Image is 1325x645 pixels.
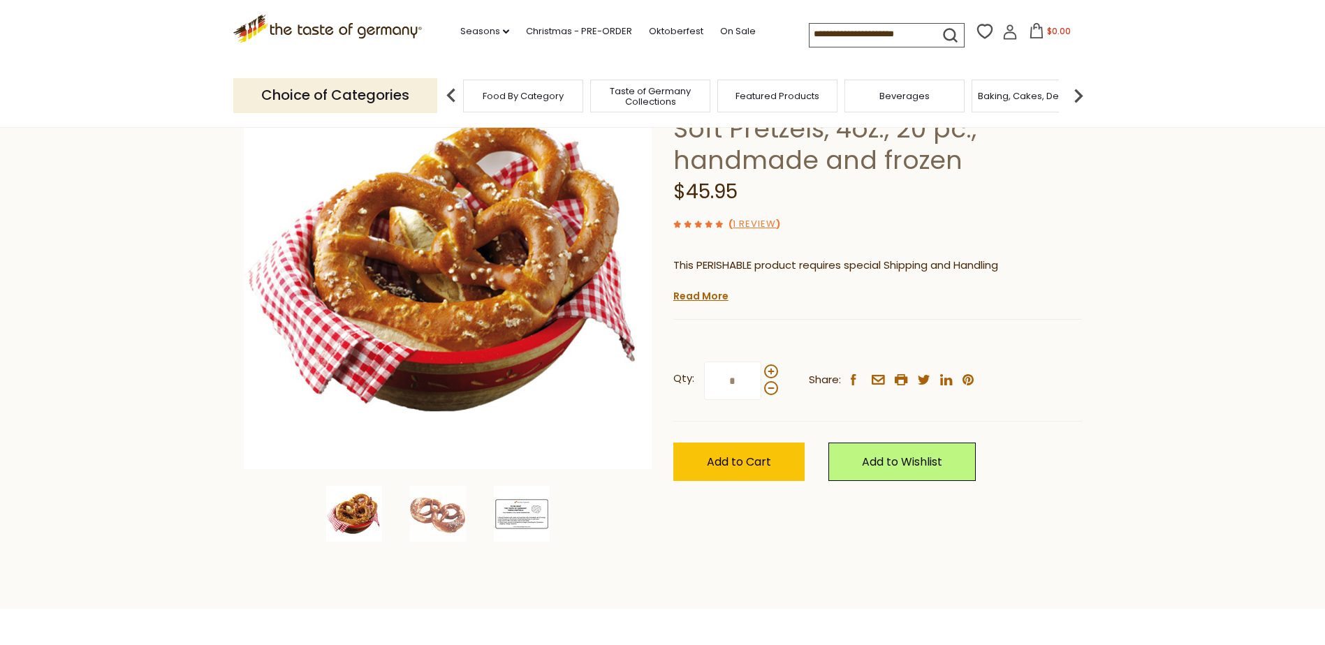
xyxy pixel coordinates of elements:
[649,24,703,39] a: Oktoberfest
[673,370,694,387] strong: Qty:
[687,285,1082,302] li: We will ship this product in heat-protective packaging and ice.
[735,91,819,101] a: Featured Products
[673,443,805,481] button: Add to Cart
[707,454,771,470] span: Add to Cart
[326,486,382,542] img: The Taste of Germany Bavarian Soft Pretzels, 4oz., 20 pc., handmade and frozen
[720,24,756,39] a: On Sale
[233,78,437,112] p: Choice of Categories
[673,257,1082,274] p: This PERISHABLE product requires special Shipping and Handling
[673,289,729,303] a: Read More
[494,486,550,542] img: The Taste of Germany Bavarian Soft Pretzels, 4oz., 20 pc., handmade and frozen
[729,217,780,230] span: ( )
[594,86,706,107] a: Taste of Germany Collections
[704,362,761,400] input: Qty:
[1047,25,1071,37] span: $0.00
[978,91,1086,101] a: Baking, Cakes, Desserts
[828,443,976,481] a: Add to Wishlist
[526,24,632,39] a: Christmas - PRE-ORDER
[809,371,841,389] span: Share:
[437,82,465,110] img: previous arrow
[1020,23,1080,44] button: $0.00
[733,217,776,232] a: 1 Review
[460,24,509,39] a: Seasons
[244,61,652,469] img: The Taste of Germany Bavarian Soft Pretzels, 4oz., 20 pc., handmade and frozen
[673,82,1082,176] h1: The Taste of Germany Bavarian Soft Pretzels, 4oz., 20 pc., handmade and frozen
[1064,82,1092,110] img: next arrow
[483,91,564,101] a: Food By Category
[410,486,466,542] img: The Taste of Germany Bavarian Soft Pretzels, 4oz., 20 pc., handmade and frozen
[673,178,738,205] span: $45.95
[879,91,930,101] a: Beverages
